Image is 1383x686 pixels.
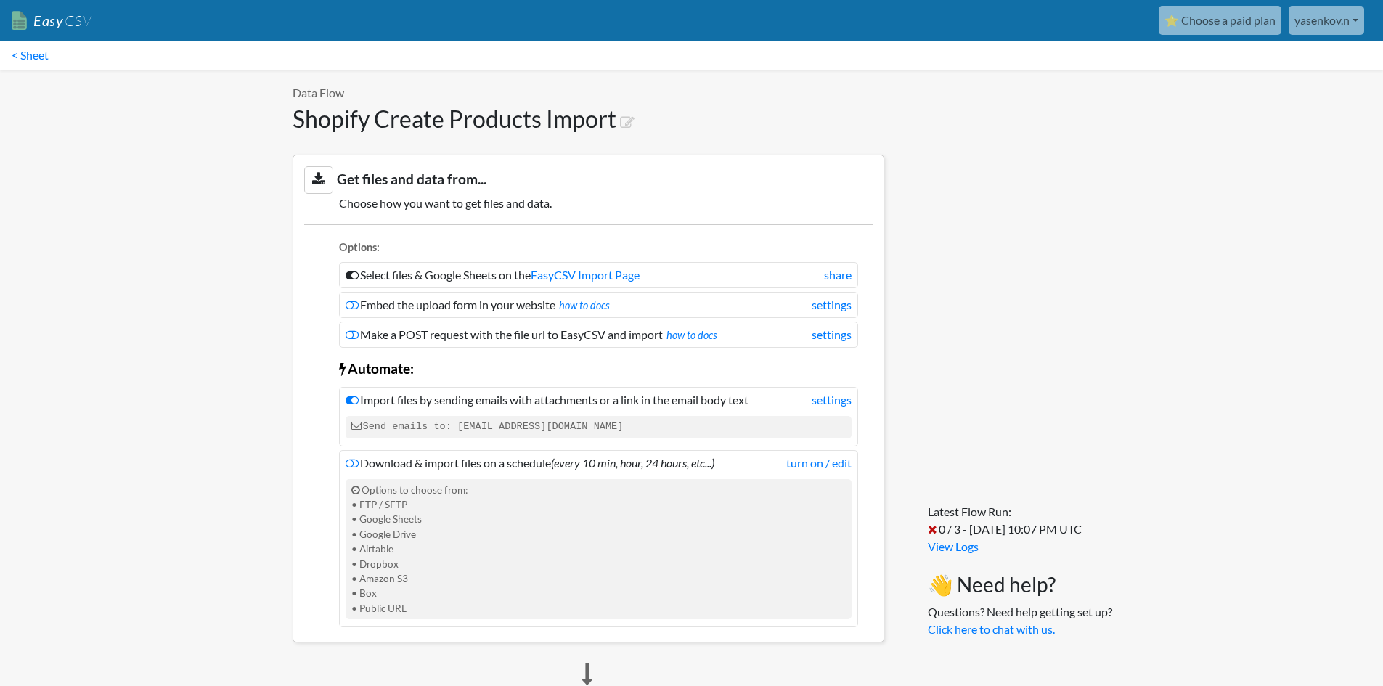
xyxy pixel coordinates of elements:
li: Automate: [339,351,858,383]
code: Send emails to: [EMAIL_ADDRESS][DOMAIN_NAME] [346,416,852,438]
h5: Choose how you want to get files and data. [304,196,873,210]
li: Import files by sending emails with attachments or a link in the email body text [339,387,858,446]
li: Make a POST request with the file url to EasyCSV and import [339,322,858,348]
a: settings [812,391,852,409]
a: Click here to chat with us. [928,622,1055,636]
li: Options: [339,240,858,259]
span: CSV [63,12,91,30]
i: (every 10 min, hour, 24 hours, etc...) [551,456,714,470]
a: how to docs [559,299,610,311]
a: settings [812,296,852,314]
li: Embed the upload form in your website [339,292,858,318]
a: ⭐ Choose a paid plan [1159,6,1281,35]
a: how to docs [666,329,717,341]
h1: Shopify Create Products Import [293,105,884,133]
a: share [824,266,852,284]
a: yasenkov.n [1289,6,1364,35]
a: EasyCSV Import Page [531,268,640,282]
span: Latest Flow Run: 0 / 3 - [DATE] 10:07 PM UTC [928,505,1082,536]
p: Data Flow [293,84,884,102]
a: View Logs [928,539,979,553]
li: Download & import files on a schedule [339,450,858,628]
h3: Get files and data from... [304,166,873,193]
li: Select files & Google Sheets on the [339,262,858,288]
h3: 👋 Need help? [928,573,1112,597]
p: Questions? Need help getting set up? [928,603,1112,638]
a: EasyCSV [12,6,91,36]
div: Options to choose from: • FTP / SFTP • Google Sheets • Google Drive • Airtable • Dropbox • Amazon... [346,479,852,620]
a: turn on / edit [786,454,852,472]
a: settings [812,326,852,343]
